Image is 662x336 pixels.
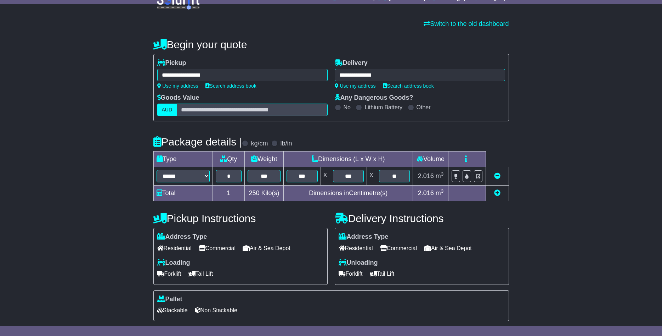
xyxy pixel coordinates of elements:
[424,243,472,254] span: Air & Sea Depot
[157,233,207,241] label: Address Type
[335,213,509,224] h4: Delivery Instructions
[339,243,373,254] span: Residential
[157,83,198,89] a: Use my address
[494,172,500,180] a: Remove this item
[436,172,444,180] span: m
[157,104,177,116] label: AUD
[153,136,242,148] h4: Package details |
[367,167,376,186] td: x
[417,104,431,111] label: Other
[213,152,245,167] td: Qty
[251,140,268,148] label: kg/cm
[157,259,190,267] label: Loading
[344,104,351,111] label: No
[157,268,181,279] span: Forklift
[153,186,213,201] td: Total
[335,83,376,89] a: Use my address
[245,152,284,167] td: Weight
[245,186,284,201] td: Kilo(s)
[339,259,378,267] label: Unloading
[441,171,444,177] sup: 3
[494,189,500,197] a: Add new item
[364,104,402,111] label: Lithium Battery
[213,186,245,201] td: 1
[413,152,448,167] td: Volume
[436,189,444,197] span: m
[188,268,213,279] span: Tail Lift
[383,83,434,89] a: Search address book
[243,243,290,254] span: Air & Sea Depot
[284,152,413,167] td: Dimensions (L x W x H)
[157,296,182,303] label: Pallet
[418,189,434,197] span: 2.016
[157,59,186,67] label: Pickup
[249,189,260,197] span: 250
[205,83,256,89] a: Search address book
[370,268,395,279] span: Tail Lift
[339,268,363,279] span: Forklift
[280,140,292,148] label: lb/in
[335,59,368,67] label: Delivery
[321,167,330,186] td: x
[157,305,188,316] span: Stackable
[418,172,434,180] span: 2.016
[199,243,236,254] span: Commercial
[153,39,509,50] h4: Begin your quote
[157,94,199,102] label: Goods Value
[339,233,389,241] label: Address Type
[335,94,413,102] label: Any Dangerous Goods?
[153,152,213,167] td: Type
[441,188,444,194] sup: 3
[380,243,417,254] span: Commercial
[153,213,328,224] h4: Pickup Instructions
[424,20,509,27] a: Switch to the old dashboard
[284,186,413,201] td: Dimensions in Centimetre(s)
[157,243,192,254] span: Residential
[195,305,237,316] span: Non Stackable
